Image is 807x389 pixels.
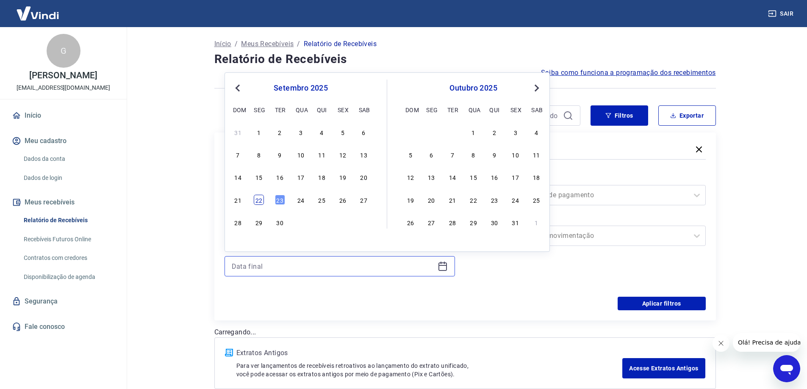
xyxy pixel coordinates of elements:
[447,127,458,137] div: Choose terça-feira, 30 de setembro de 2025
[531,127,541,137] div: Choose sábado, 4 de outubro de 2025
[532,83,542,93] button: Next Month
[405,127,416,137] div: Choose domingo, 28 de setembro de 2025
[531,195,541,205] div: Choose sábado, 25 de outubro de 2025
[296,149,306,160] div: Choose quarta-feira, 10 de setembro de 2025
[10,106,116,125] a: Início
[232,83,370,93] div: setembro 2025
[469,127,479,137] div: Choose quarta-feira, 1 de outubro de 2025
[254,127,264,137] div: Choose segunda-feira, 1 de setembro de 2025
[296,105,306,115] div: qua
[10,132,116,150] button: Meu cadastro
[359,127,369,137] div: Choose sábado, 6 de setembro de 2025
[297,39,300,49] p: /
[510,172,521,182] div: Choose sexta-feira, 17 de outubro de 2025
[510,105,521,115] div: sex
[531,217,541,227] div: Choose sábado, 1 de novembro de 2025
[275,217,285,227] div: Choose terça-feira, 30 de setembro de 2025
[531,172,541,182] div: Choose sábado, 18 de outubro de 2025
[275,195,285,205] div: Choose terça-feira, 23 de setembro de 2025
[338,105,348,115] div: sex
[405,105,416,115] div: dom
[469,149,479,160] div: Choose quarta-feira, 8 de outubro de 2025
[359,217,369,227] div: Choose sábado, 4 de outubro de 2025
[296,195,306,205] div: Choose quarta-feira, 24 de setembro de 2025
[232,126,370,228] div: month 2025-09
[275,105,285,115] div: ter
[236,361,623,378] p: Para ver lançamentos de recebíveis retroativos ao lançamento do extrato unificado, você pode aces...
[489,105,499,115] div: qui
[232,260,434,273] input: Data final
[233,172,243,182] div: Choose domingo, 14 de setembro de 2025
[469,105,479,115] div: qua
[359,172,369,182] div: Choose sábado, 20 de setembro de 2025
[338,217,348,227] div: Choose sexta-feira, 3 de outubro de 2025
[733,333,800,352] iframe: Mensagem da empresa
[317,127,327,137] div: Choose quinta-feira, 4 de setembro de 2025
[304,39,377,49] p: Relatório de Recebíveis
[20,212,116,229] a: Relatório de Recebíveis
[447,217,458,227] div: Choose terça-feira, 28 de outubro de 2025
[489,127,499,137] div: Choose quinta-feira, 2 de outubro de 2025
[233,149,243,160] div: Choose domingo, 7 de setembro de 2025
[20,268,116,286] a: Disponibilização de agenda
[404,83,543,93] div: outubro 2025
[233,83,243,93] button: Previous Month
[225,349,233,356] img: ícone
[713,335,729,352] iframe: Fechar mensagem
[233,217,243,227] div: Choose domingo, 28 de setembro de 2025
[426,217,436,227] div: Choose segunda-feira, 27 de outubro de 2025
[469,217,479,227] div: Choose quarta-feira, 29 de outubro de 2025
[618,297,706,310] button: Aplicar filtros
[426,127,436,137] div: Choose segunda-feira, 29 de setembro de 2025
[214,51,716,68] h4: Relatório de Recebíveis
[510,217,521,227] div: Choose sexta-feira, 31 de outubro de 2025
[10,292,116,311] a: Segurança
[510,149,521,160] div: Choose sexta-feira, 10 de outubro de 2025
[10,193,116,212] button: Meus recebíveis
[405,217,416,227] div: Choose domingo, 26 de outubro de 2025
[773,355,800,382] iframe: Botão para abrir a janela de mensagens
[317,217,327,227] div: Choose quinta-feira, 2 de outubro de 2025
[489,217,499,227] div: Choose quinta-feira, 30 de outubro de 2025
[235,39,238,49] p: /
[338,127,348,137] div: Choose sexta-feira, 5 de setembro de 2025
[489,172,499,182] div: Choose quinta-feira, 16 de outubro de 2025
[359,149,369,160] div: Choose sábado, 13 de setembro de 2025
[317,105,327,115] div: qui
[20,249,116,267] a: Contratos com credores
[477,214,704,224] label: Tipo de Movimentação
[5,6,71,13] span: Olá! Precisa de ajuda?
[10,317,116,336] a: Fale conosco
[766,6,797,22] button: Sair
[214,39,231,49] a: Início
[531,105,541,115] div: sab
[254,195,264,205] div: Choose segunda-feira, 22 de setembro de 2025
[405,172,416,182] div: Choose domingo, 12 de outubro de 2025
[338,195,348,205] div: Choose sexta-feira, 26 de setembro de 2025
[296,172,306,182] div: Choose quarta-feira, 17 de setembro de 2025
[254,217,264,227] div: Choose segunda-feira, 29 de setembro de 2025
[254,149,264,160] div: Choose segunda-feira, 8 de setembro de 2025
[241,39,294,49] p: Meus Recebíveis
[317,172,327,182] div: Choose quinta-feira, 18 de setembro de 2025
[426,195,436,205] div: Choose segunda-feira, 20 de outubro de 2025
[426,172,436,182] div: Choose segunda-feira, 13 de outubro de 2025
[275,149,285,160] div: Choose terça-feira, 9 de setembro de 2025
[214,327,716,337] p: Carregando...
[405,195,416,205] div: Choose domingo, 19 de outubro de 2025
[447,172,458,182] div: Choose terça-feira, 14 de outubro de 2025
[17,83,110,92] p: [EMAIL_ADDRESS][DOMAIN_NAME]
[447,195,458,205] div: Choose terça-feira, 21 de outubro de 2025
[510,127,521,137] div: Choose sexta-feira, 3 de outubro de 2025
[20,150,116,168] a: Dados da conta
[10,0,65,26] img: Vindi
[489,149,499,160] div: Choose quinta-feira, 9 de outubro de 2025
[447,149,458,160] div: Choose terça-feira, 7 de outubro de 2025
[359,195,369,205] div: Choose sábado, 27 de setembro de 2025
[338,172,348,182] div: Choose sexta-feira, 19 de setembro de 2025
[233,127,243,137] div: Choose domingo, 31 de agosto de 2025
[29,71,97,80] p: [PERSON_NAME]
[510,195,521,205] div: Choose sexta-feira, 24 de outubro de 2025
[426,149,436,160] div: Choose segunda-feira, 6 de outubro de 2025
